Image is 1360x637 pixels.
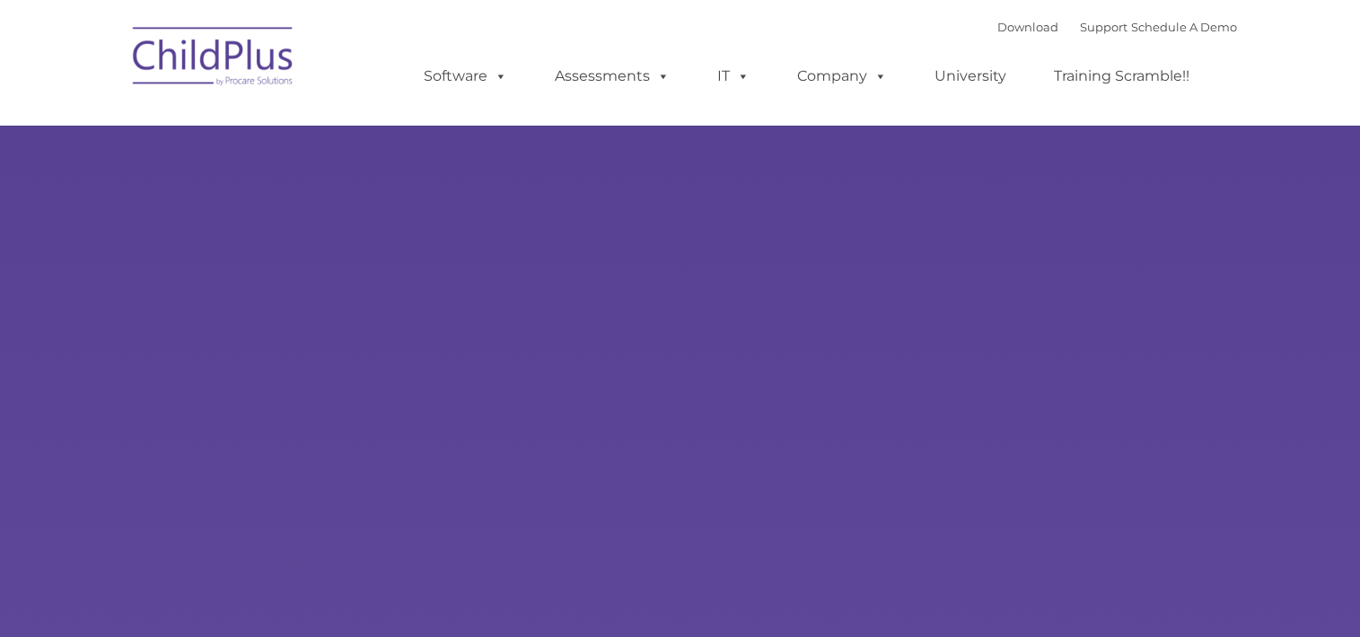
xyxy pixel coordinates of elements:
[1036,58,1207,94] a: Training Scramble!!
[1080,20,1127,34] a: Support
[537,58,688,94] a: Assessments
[124,14,303,104] img: ChildPlus by Procare Solutions
[997,20,1237,34] font: |
[699,58,768,94] a: IT
[917,58,1024,94] a: University
[1131,20,1237,34] a: Schedule A Demo
[406,58,525,94] a: Software
[779,58,905,94] a: Company
[997,20,1058,34] a: Download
